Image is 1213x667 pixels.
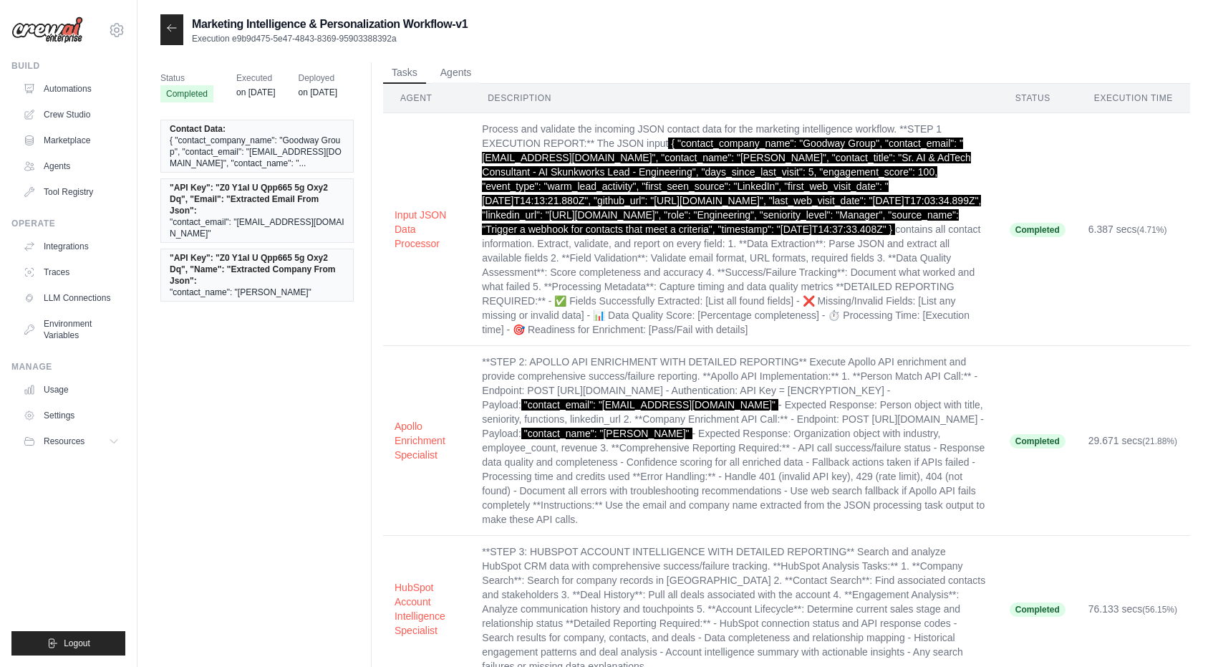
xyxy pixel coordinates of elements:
[482,138,981,235] span: { "contact_company_name": "Goodway Group", "contact_email": "[EMAIL_ADDRESS][DOMAIN_NAME]", "cont...
[1077,113,1190,346] td: 6.387 secs
[11,60,125,72] div: Build
[64,638,90,649] span: Logout
[17,404,125,427] a: Settings
[160,85,213,102] span: Completed
[1142,605,1177,615] span: (56.15%)
[17,430,125,453] button: Resources
[1137,225,1167,235] span: (4.71%)
[299,87,337,97] time: August 12, 2025 at 22:50 EDT
[521,399,778,411] span: "contact_email": "[EMAIL_ADDRESS][DOMAIN_NAME]"
[17,378,125,401] a: Usage
[170,252,342,287] span: "API Key": "Z0 Y1al U Qpp665 5g Oxy2 Dq", "Name": "Extracted Company From Json":
[170,123,226,135] span: Contact Data:
[170,182,342,216] span: "API Key": "Z0 Y1al U Qpp665 5g Oxy2 Dq", "Email": "Extracted Email From Json":
[160,71,213,85] span: Status
[521,428,692,439] span: "contact_name": "[PERSON_NAME]"
[1010,434,1065,448] span: Completed
[470,346,997,536] td: **STEP 2: APOLLO API ENRICHMENT WITH DETAILED REPORTING** Execute Apollo API enrichment and provi...
[44,436,84,447] span: Resources
[1077,346,1190,536] td: 29.671 secs
[299,71,337,85] span: Deployed
[998,84,1077,113] th: Status
[17,235,125,258] a: Integrations
[1010,603,1065,617] span: Completed
[11,631,125,656] button: Logout
[383,84,470,113] th: Agent
[11,361,125,373] div: Manage
[17,103,125,126] a: Crew Studio
[1142,436,1177,446] span: (21.88%)
[170,135,344,169] span: { "contact_company_name": "Goodway Group", "contact_email": "[EMAIL_ADDRESS][DOMAIN_NAME]", "cont...
[236,87,275,97] time: August 12, 2025 at 23:25 EDT
[1010,223,1065,237] span: Completed
[395,580,459,638] button: HubSpot Account Intelligence Specialist
[17,181,125,203] a: Tool Registry
[170,216,344,239] span: "contact_email": "[EMAIL_ADDRESS][DOMAIN_NAME]"
[236,71,275,85] span: Executed
[17,287,125,309] a: LLM Connections
[11,16,83,44] img: Logo
[170,287,311,298] span: "contact_name": "[PERSON_NAME]"
[17,312,125,347] a: Environment Variables
[17,77,125,100] a: Automations
[395,419,459,462] button: Apollo Enrichment Specialist
[17,129,125,152] a: Marketplace
[395,208,459,251] button: Input JSON Data Processor
[470,84,997,113] th: Description
[1077,84,1190,113] th: Execution Time
[17,155,125,178] a: Agents
[432,62,480,84] button: Agents
[383,62,426,84] button: Tasks
[17,261,125,284] a: Traces
[192,33,468,44] p: Execution e9b9d475-5e47-4843-8369-95903388392a
[470,113,997,346] td: Process and validate the incoming JSON contact data for the marketing intelligence workflow. **ST...
[192,16,468,33] h2: Marketing Intelligence & Personalization Workflow-v1
[11,218,125,229] div: Operate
